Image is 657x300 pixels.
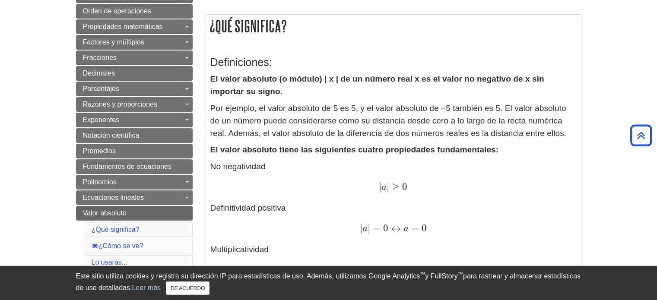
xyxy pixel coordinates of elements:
[92,226,140,233] a: ¿Qué significa?
[76,206,193,221] a: Valor absoluto
[76,190,193,205] a: Ecuaciones lineales
[373,222,381,234] font: =
[209,17,287,35] font: ¿Qué significa?
[359,222,362,234] font: |
[403,224,409,234] font: a
[98,242,143,249] font: ¿Cómo se ve?
[76,51,193,65] a: Fracciones
[76,128,193,143] a: Notación científica
[83,101,158,108] font: Razones y proporciones
[381,183,387,192] font: a
[210,162,266,171] font: No negatividad
[387,181,389,193] font: |
[411,222,419,234] font: =
[76,19,193,34] a: Propiedades matemáticas
[391,222,401,234] font: ⇔
[83,23,163,30] font: Propiedades matemáticas
[210,74,544,96] font: El valor absoluto (o módulo) | x | de un número real x es el valor no negativo de x sin importar ...
[92,242,143,249] a: ¿Cómo se ve?
[210,145,498,154] font: El valor absoluto tiene las siguientes cuatro propiedades fundamentales:
[458,271,463,277] font: ™
[210,203,286,212] font: Definitividad positiva
[76,272,581,291] font: para rastrear y almacenar estadísticas de uso detalladas.
[420,271,425,277] font: ™
[627,129,655,141] a: Volver arriba
[379,181,381,193] font: |
[76,4,193,19] a: Orden de operaciones
[210,56,272,68] font: Definiciones:
[83,132,140,139] font: Notación científica
[83,38,144,46] font: Factores y múltiplos
[83,85,120,92] font: Porcentajes
[76,35,193,50] a: Factores y múltiplos
[132,284,161,291] a: Leer más
[83,209,127,217] font: Valor absoluto
[76,66,193,81] a: Decimales
[83,54,117,61] font: Fracciones
[76,159,193,174] a: Fundamentos de ecuaciones
[210,245,269,254] font: Multiplicatividad
[422,222,427,234] font: 0
[76,97,193,112] a: Razones y proporciones
[425,272,458,280] font: y FullStory
[367,222,370,234] font: |
[383,222,388,234] font: 0
[83,147,116,155] font: Promedios
[76,113,193,127] a: Exponentes
[83,116,120,123] font: Exponentes
[83,69,115,77] font: Decimales
[76,175,193,189] a: Polinomios
[166,281,209,295] button: Cerca
[76,82,193,96] a: Porcentajes
[83,178,117,186] font: Polinomios
[92,259,128,266] a: Lo usarás...
[83,194,144,201] font: Ecuaciones lineales
[171,285,205,291] font: DE ACUERDO
[83,163,171,170] font: Fundamentos de ecuaciones
[83,7,151,15] font: Orden de operaciones
[76,272,420,280] font: Este sitio utiliza cookies y registra su dirección IP para estadísticas de uso. Además, utilizamo...
[402,181,407,193] font: 0
[362,224,367,234] font: a
[392,181,400,193] font: ≥
[210,104,566,138] font: Por ejemplo, el valor absoluto de 5 es 5, y el valor absoluto de −5 también es 5. El valor absolu...
[76,144,193,158] a: Promedios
